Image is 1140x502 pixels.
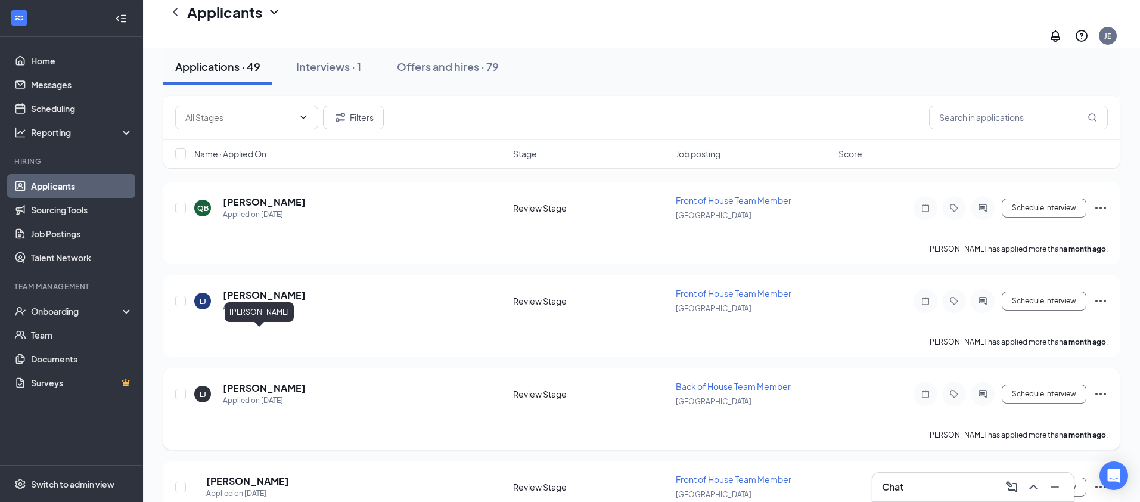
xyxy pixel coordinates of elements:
[13,12,25,24] svg: WorkstreamLogo
[31,323,133,347] a: Team
[194,148,266,160] span: Name · Applied On
[1094,201,1108,215] svg: Ellipses
[168,5,182,19] svg: ChevronLeft
[31,49,133,73] a: Home
[676,288,791,299] span: Front of House Team Member
[918,296,933,306] svg: Note
[918,389,933,399] svg: Note
[175,59,260,74] div: Applications · 49
[976,389,990,399] svg: ActiveChat
[1063,337,1106,346] b: a month ago
[31,246,133,269] a: Talent Network
[513,295,669,307] div: Review Stage
[31,174,133,198] a: Applicants
[929,106,1108,129] input: Search in applications
[927,244,1108,254] p: [PERSON_NAME] has applied more than .
[1094,294,1108,308] svg: Ellipses
[31,73,133,97] a: Messages
[31,97,133,120] a: Scheduling
[976,203,990,213] svg: ActiveChat
[14,478,26,490] svg: Settings
[31,371,133,395] a: SurveysCrown
[1024,478,1043,497] button: ChevronUp
[1048,480,1062,494] svg: Minimize
[187,2,262,22] h1: Applicants
[976,296,990,306] svg: ActiveChat
[31,305,123,317] div: Onboarding
[185,111,294,124] input: All Stages
[676,211,751,220] span: [GEOGRAPHIC_DATA]
[397,59,499,74] div: Offers and hires · 79
[947,203,961,213] svg: Tag
[1002,478,1021,497] button: ComposeMessage
[838,148,862,160] span: Score
[882,481,903,494] h3: Chat
[1002,292,1086,311] button: Schedule Interview
[14,281,131,292] div: Team Management
[513,388,669,400] div: Review Stage
[31,222,133,246] a: Job Postings
[1005,480,1019,494] svg: ComposeMessage
[206,475,289,488] h5: [PERSON_NAME]
[296,59,361,74] div: Interviews · 1
[513,148,537,160] span: Stage
[333,110,347,125] svg: Filter
[676,490,751,499] span: [GEOGRAPHIC_DATA]
[115,13,127,24] svg: Collapse
[31,347,133,371] a: Documents
[947,296,961,306] svg: Tag
[1063,244,1106,253] b: a month ago
[513,202,669,214] div: Review Stage
[1002,199,1086,218] button: Schedule Interview
[299,113,308,122] svg: ChevronDown
[200,296,206,306] div: LJ
[1026,480,1040,494] svg: ChevronUp
[927,430,1108,440] p: [PERSON_NAME] has applied more than .
[1045,478,1064,497] button: Minimize
[14,126,26,138] svg: Analysis
[31,478,114,490] div: Switch to admin view
[676,474,791,485] span: Front of House Team Member
[14,156,131,166] div: Hiring
[1094,387,1108,401] svg: Ellipses
[676,381,791,392] span: Back of House Team Member
[1104,31,1111,41] div: JE
[223,209,306,221] div: Applied on [DATE]
[676,195,791,206] span: Front of House Team Member
[947,389,961,399] svg: Tag
[323,106,384,129] button: Filter Filters
[197,203,209,213] div: QB
[200,389,206,399] div: LJ
[31,126,133,138] div: Reporting
[223,196,306,209] h5: [PERSON_NAME]
[676,304,751,313] span: [GEOGRAPHIC_DATA]
[927,337,1108,347] p: [PERSON_NAME] has applied more than .
[206,488,289,500] div: Applied on [DATE]
[267,5,281,19] svg: ChevronDown
[918,203,933,213] svg: Note
[223,302,306,314] div: Applied on [DATE]
[14,305,26,317] svg: UserCheck
[1094,480,1108,494] svg: Ellipses
[676,397,751,406] span: [GEOGRAPHIC_DATA]
[1099,461,1128,490] div: Open Intercom Messenger
[1002,385,1086,404] button: Schedule Interview
[676,148,720,160] span: Job posting
[1074,29,1089,43] svg: QuestionInfo
[223,382,306,395] h5: [PERSON_NAME]
[223,289,306,302] h5: [PERSON_NAME]
[1063,430,1106,439] b: a month ago
[1048,29,1063,43] svg: Notifications
[513,481,669,493] div: Review Stage
[1088,113,1097,122] svg: MagnifyingGlass
[31,198,133,222] a: Sourcing Tools
[223,395,306,407] div: Applied on [DATE]
[225,302,294,322] div: [PERSON_NAME]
